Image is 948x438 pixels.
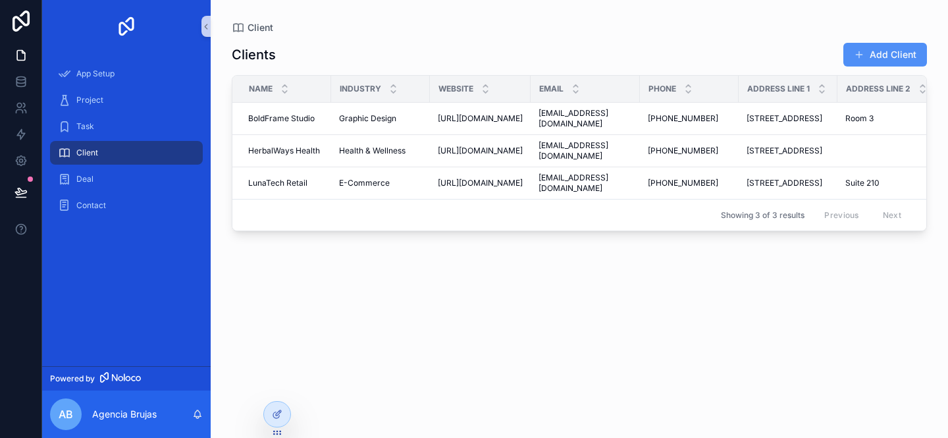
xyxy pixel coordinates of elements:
a: Suite 210 [845,178,928,188]
img: App logo [116,16,137,37]
a: [URL][DOMAIN_NAME] [438,146,523,156]
span: Name [249,84,273,94]
a: Powered by [42,366,211,391]
span: AB [59,406,73,422]
span: [PHONE_NUMBER] [648,178,718,188]
a: Client [232,21,273,34]
span: BoldFrame Studio [248,113,315,124]
a: [PHONE_NUMBER] [648,146,731,156]
h1: Clients [232,45,276,64]
span: [PHONE_NUMBER] [648,113,718,124]
a: [URL][DOMAIN_NAME] [438,178,523,188]
button: Add Client [843,43,927,67]
a: [STREET_ADDRESS] [747,146,829,156]
span: [STREET_ADDRESS] [747,178,822,188]
a: HerbalWays Health [248,146,323,156]
a: Project [50,88,203,112]
span: Phone [648,84,676,94]
a: BoldFrame Studio [248,113,323,124]
span: Contact [76,200,106,211]
span: Graphic Design [339,113,396,124]
a: Contact [50,194,203,217]
a: [STREET_ADDRESS] [747,178,829,188]
a: [EMAIL_ADDRESS][DOMAIN_NAME] [539,108,632,129]
div: scrollable content [42,53,211,366]
a: Graphic Design [339,113,422,124]
span: Room 3 [845,113,874,124]
span: Powered by [50,373,95,384]
span: Address Line 2 [846,84,910,94]
span: Showing 3 of 3 results [721,210,804,221]
a: LunaTech Retail [248,178,323,188]
span: Industry [340,84,381,94]
a: [STREET_ADDRESS] [747,113,829,124]
span: Client [76,148,98,158]
span: Address Line 1 [747,84,810,94]
span: [STREET_ADDRESS] [747,146,822,156]
span: E-Commerce [339,178,390,188]
span: HerbalWays Health [248,146,320,156]
span: Project [76,95,103,105]
a: Client [50,141,203,165]
span: App Setup [76,68,115,79]
span: Suite 210 [845,178,880,188]
a: Deal [50,167,203,191]
a: [PHONE_NUMBER] [648,113,731,124]
span: Health & Wellness [339,146,406,156]
span: Deal [76,174,93,184]
a: Health & Wellness [339,146,422,156]
span: Email [539,84,564,94]
a: E-Commerce [339,178,422,188]
a: Room 3 [845,113,928,124]
span: Task [76,121,94,132]
a: Task [50,115,203,138]
a: [EMAIL_ADDRESS][DOMAIN_NAME] [539,140,632,161]
span: Client [248,21,273,34]
a: [URL][DOMAIN_NAME] [438,113,523,124]
span: [STREET_ADDRESS] [747,113,822,124]
p: Agencia Brujas [92,408,157,421]
a: [EMAIL_ADDRESS][DOMAIN_NAME] [539,173,632,194]
a: [PHONE_NUMBER] [648,178,731,188]
span: [PHONE_NUMBER] [648,146,718,156]
a: App Setup [50,62,203,86]
span: LunaTech Retail [248,178,307,188]
span: Website [438,84,473,94]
